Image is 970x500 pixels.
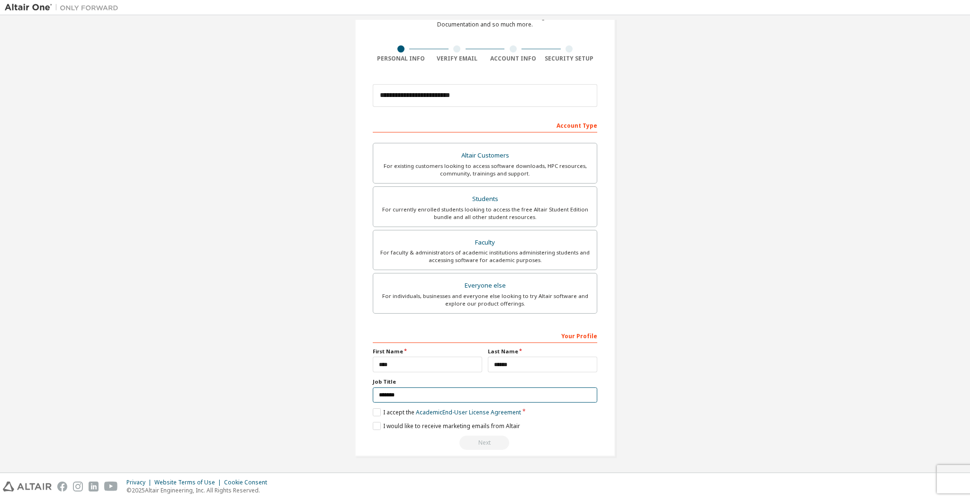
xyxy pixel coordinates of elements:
a: Academic End-User License Agreement [416,408,521,416]
div: For currently enrolled students looking to access the free Altair Student Edition bundle and all ... [379,206,591,221]
label: Last Name [488,348,597,355]
div: Altair Customers [379,149,591,162]
p: © 2025 Altair Engineering, Inc. All Rights Reserved. [126,486,273,494]
div: Students [379,193,591,206]
img: altair_logo.svg [3,482,52,491]
img: facebook.svg [57,482,67,491]
div: Account Info [485,55,541,62]
div: For individuals, businesses and everyone else looking to try Altair software and explore our prod... [379,292,591,307]
div: Website Terms of Use [154,479,224,486]
div: Everyone else [379,279,591,292]
div: Your Profile [373,328,597,343]
div: For existing customers looking to access software downloads, HPC resources, community, trainings ... [379,162,591,177]
label: First Name [373,348,482,355]
img: linkedin.svg [89,482,99,491]
div: Cookie Consent [224,479,273,486]
div: For Free Trials, Licenses, Downloads, Learning & Documentation and so much more. [419,13,551,28]
div: Faculty [379,236,591,249]
img: instagram.svg [73,482,83,491]
img: Altair One [5,3,123,12]
div: Verify Email [429,55,485,62]
img: youtube.svg [104,482,118,491]
div: For faculty & administrators of academic institutions administering students and accessing softwa... [379,249,591,264]
div: Security Setup [541,55,598,62]
label: I accept the [373,408,521,416]
div: Read and acccept EULA to continue [373,436,597,450]
div: Account Type [373,117,597,132]
label: Job Title [373,378,597,386]
label: I would like to receive marketing emails from Altair [373,422,520,430]
div: Privacy [126,479,154,486]
div: Personal Info [373,55,429,62]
